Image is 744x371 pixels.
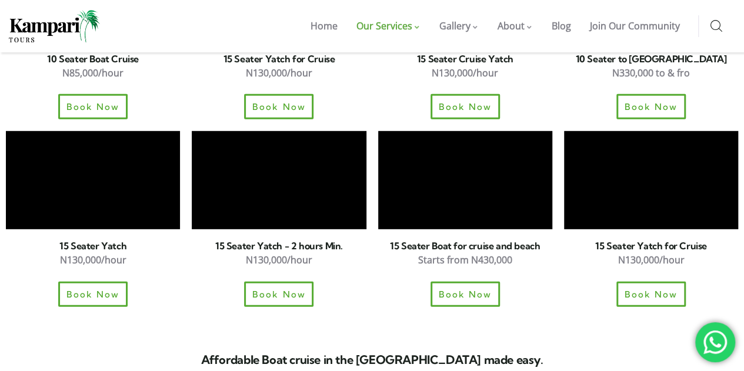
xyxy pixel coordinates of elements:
p: N130,000/hour [564,252,738,269]
iframe: 15 seater groove yatch cruise [564,131,738,229]
h6: 10 Seater to [GEOGRAPHIC_DATA] [564,54,738,63]
iframe: 15 seater boat [378,131,552,229]
a: Book Now [616,282,686,307]
p: N130,000/hour [378,65,552,82]
h6: 15 Seater Yatch for Cruise [192,54,366,63]
span: Book Now [439,102,492,111]
a: 15 Seater Yatch [59,240,126,252]
h6: 15 Seater Boat for cruise and beach [378,241,552,250]
span: Book Now [625,290,678,299]
h6: 15 Seater Yatch for Cruise [564,241,738,250]
p: N130,000/hour [192,252,366,269]
p: N85,000/hour [6,65,180,82]
a: Book Now [58,282,128,307]
span: Book Now [66,102,119,111]
span: Blog [552,19,571,32]
a: Book Now [244,94,313,119]
span: Book Now [252,290,305,299]
span: Home [311,19,338,32]
span: Join Our Community [590,19,680,32]
span: Our Services [356,19,412,32]
span: Gallery [439,19,471,32]
p: N130,000/hour [192,65,366,82]
h6: 10 Seater Boat Cruise [6,54,180,63]
p: N330,000 to & fro [564,65,738,82]
p: Starts from N430,000 [378,252,552,269]
a: 15 Seater Cruise Yatch [417,53,513,65]
a: Book Now [616,94,686,119]
a: Book Now [244,282,313,307]
a: Book Now [58,94,128,119]
span: Book Now [625,102,678,111]
p: N130,000/hour [6,252,180,269]
span: Book Now [252,102,305,111]
span: Book Now [66,290,119,299]
a: Book Now [431,94,500,119]
span: Book Now [439,290,492,299]
span: About [498,19,525,32]
a: 15 Seater Yatch - 2 hours Min. [215,240,343,252]
h4: Affordable Boat cruise in the [GEOGRAPHIC_DATA] made easy.​ [6,354,738,366]
iframe: 15 seater yatch- 2 hours minimum [192,131,366,229]
a: Book Now [431,282,500,307]
img: Home [9,10,100,42]
div: 'Get [695,322,735,362]
iframe: 15 seater yatch [6,131,180,229]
